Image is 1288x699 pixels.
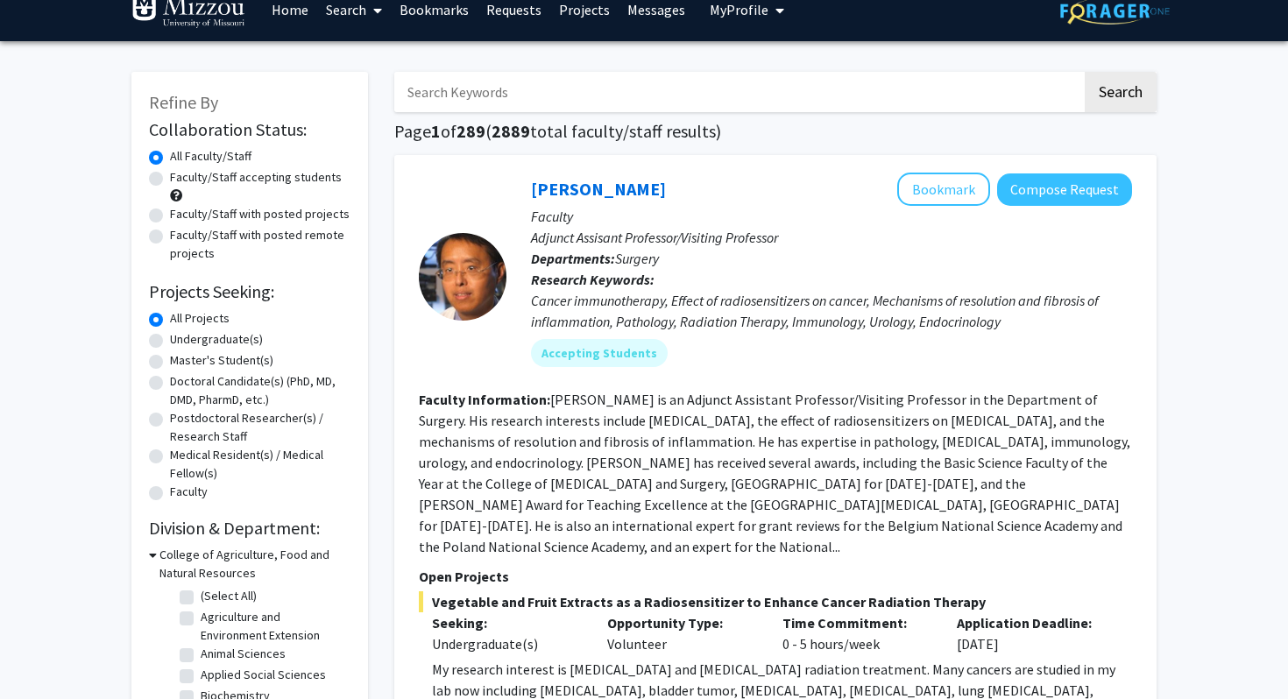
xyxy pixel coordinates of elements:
[957,612,1106,633] p: Application Deadline:
[170,330,263,349] label: Undergraduate(s)
[531,206,1132,227] p: Faculty
[897,173,990,206] button: Add Yujiang Fang to Bookmarks
[13,620,74,686] iframe: Chat
[201,666,326,684] label: Applied Social Sciences
[149,91,218,113] span: Refine By
[432,612,581,633] p: Seeking:
[607,612,756,633] p: Opportunity Type:
[170,205,350,223] label: Faculty/Staff with posted projects
[456,120,485,142] span: 289
[201,587,257,605] label: (Select All)
[170,147,251,166] label: All Faculty/Staff
[710,1,768,18] span: My Profile
[170,409,350,446] label: Postdoctoral Researcher(s) / Research Staff
[944,612,1119,654] div: [DATE]
[782,612,931,633] p: Time Commitment:
[170,372,350,409] label: Doctoral Candidate(s) (PhD, MD, DMD, PharmD, etc.)
[615,250,659,267] span: Surgery
[149,119,350,140] h2: Collaboration Status:
[431,120,441,142] span: 1
[531,290,1132,332] div: Cancer immunotherapy, Effect of radiosensitizers on cancer, Mechanisms of resolution and fibrosis...
[170,351,273,370] label: Master's Student(s)
[531,339,668,367] mat-chip: Accepting Students
[149,281,350,302] h2: Projects Seeking:
[594,612,769,654] div: Volunteer
[170,446,350,483] label: Medical Resident(s) / Medical Fellow(s)
[159,546,350,582] h3: College of Agriculture, Food and Natural Resources
[394,121,1157,142] h1: Page of ( total faculty/staff results)
[201,608,346,645] label: Agriculture and Environment Extension
[419,566,1132,587] p: Open Projects
[419,391,1130,555] fg-read-more: [PERSON_NAME] is an Adjunct Assistant Professor/Visiting Professor in the Department of Surgery. ...
[170,309,230,328] label: All Projects
[531,271,655,288] b: Research Keywords:
[149,518,350,539] h2: Division & Department:
[170,168,342,187] label: Faculty/Staff accepting students
[997,173,1132,206] button: Compose Request to Yujiang Fang
[201,645,286,663] label: Animal Sciences
[419,591,1132,612] span: Vegetable and Fruit Extracts as a Radiosensitizer to Enhance Cancer Radiation Therapy
[492,120,530,142] span: 2889
[419,391,550,408] b: Faculty Information:
[531,227,1132,248] p: Adjunct Assisant Professor/Visiting Professor
[769,612,945,654] div: 0 - 5 hours/week
[1085,72,1157,112] button: Search
[531,178,666,200] a: [PERSON_NAME]
[531,250,615,267] b: Departments:
[432,633,581,654] div: Undergraduate(s)
[394,72,1082,112] input: Search Keywords
[170,226,350,263] label: Faculty/Staff with posted remote projects
[170,483,208,501] label: Faculty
